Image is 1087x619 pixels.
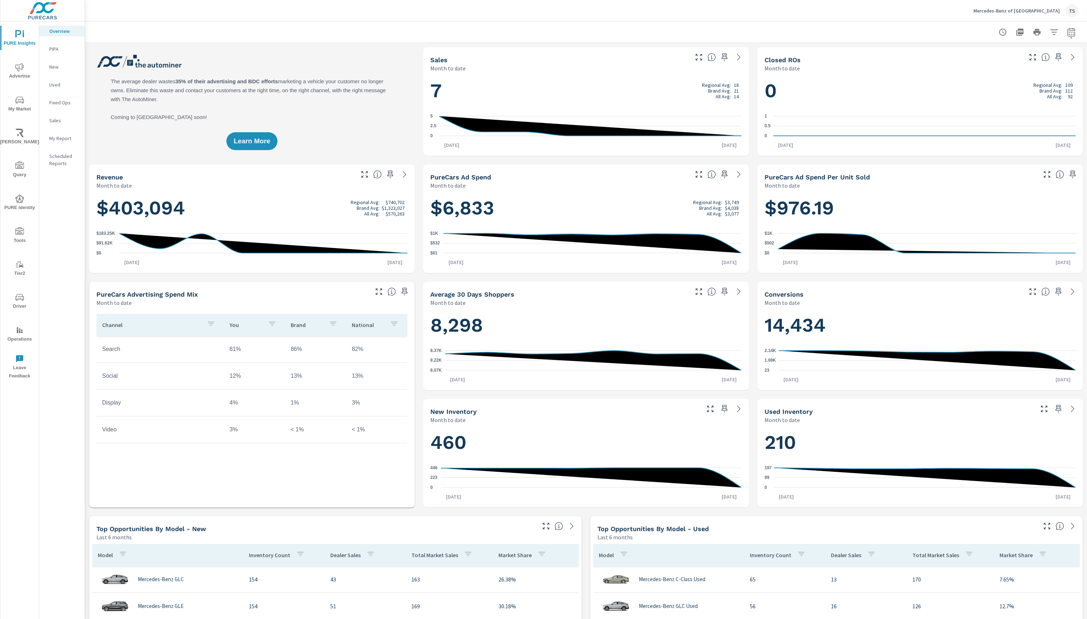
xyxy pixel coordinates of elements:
h5: Closed ROs [765,56,801,64]
td: 13% [346,367,407,385]
p: 21 [734,88,739,94]
p: All Avg: [716,94,731,99]
span: [PERSON_NAME] [2,129,37,146]
p: [DATE] [1051,376,1076,383]
p: Inventory Count [750,551,791,559]
td: 13% [285,367,346,385]
p: [DATE] [774,493,799,500]
button: Make Fullscreen [693,286,705,297]
p: [DATE] [1051,259,1076,266]
p: 16 [831,602,901,610]
div: Used [39,79,85,90]
p: Channel [102,321,201,328]
span: Number of vehicles sold by the dealership over the selected date range. [Source: This data is sou... [707,53,716,61]
span: Total sales revenue over the selected date range. [Source: This data is sourced from the dealer’s... [373,170,382,179]
td: 3% [224,421,285,439]
span: Save this to your personalized report [719,286,730,297]
span: Save this to your personalized report [399,286,410,297]
p: All Avg: [1047,94,1062,99]
a: See more details in report [733,286,745,297]
button: Make Fullscreen [1041,169,1053,180]
p: 7.65% [1000,575,1074,584]
p: Regional Avg: [702,82,731,88]
span: Tier2 [2,260,37,278]
p: $1,323,027 [382,205,405,211]
p: 18 [734,82,739,88]
a: See more details in report [1067,286,1078,297]
button: Make Fullscreen [1027,51,1038,63]
text: 8.07K [430,368,442,373]
text: 23 [765,368,770,373]
div: Overview [39,26,85,36]
span: Driver [2,293,37,311]
p: Regional Avg: [1033,82,1062,88]
p: $3,077 [725,211,739,217]
span: Number of Repair Orders Closed by the selected dealership group over the selected time range. [So... [1041,53,1050,61]
p: 12.7% [1000,602,1074,610]
span: PURE Insights [2,30,37,48]
text: $1K [765,231,772,236]
button: "Export Report to PDF" [1013,25,1027,39]
text: 2.5 [430,124,436,129]
p: 109 [1065,82,1073,88]
a: See more details in report [566,520,577,532]
span: Save this to your personalized report [1067,169,1078,180]
p: Last 6 months [96,533,132,541]
p: Brand Avg: [357,205,380,211]
button: Make Fullscreen [1038,403,1050,415]
button: Apply Filters [1047,25,1061,39]
button: Make Fullscreen [373,286,385,297]
td: 12% [224,367,285,385]
a: See more details in report [399,169,410,180]
p: [DATE] [439,142,464,149]
p: Month to date [96,181,132,190]
h5: PureCars Ad Spend Per Unit Sold [765,173,870,181]
p: Dealer Sales [330,551,361,559]
p: Mercedes-Benz of [GEOGRAPHIC_DATA] [973,8,1060,14]
p: Month to date [430,64,466,73]
p: My Report [49,135,79,142]
p: Month to date [430,416,466,424]
p: [DATE] [778,259,803,266]
p: 65 [750,575,820,584]
div: My Report [39,133,85,144]
p: PIPA [49,45,79,53]
p: $570,263 [386,211,405,217]
span: Leave Feedback [2,355,37,380]
span: Find the biggest opportunities within your model lineup by seeing how each model is selling in yo... [1056,522,1064,530]
span: Advertise [2,63,37,80]
p: Market Share [499,551,532,559]
span: This table looks at how you compare to the amount of budget you spend per channel as opposed to y... [387,287,396,296]
p: 170 [912,575,988,584]
text: 8.37K [430,348,442,353]
span: Query [2,162,37,179]
p: Market Share [1000,551,1033,559]
p: [DATE] [778,376,803,383]
p: Mercedes-Benz C-Class Used [639,576,705,583]
p: [DATE] [444,259,469,266]
td: 4% [224,394,285,412]
p: Overview [49,28,79,35]
text: 0 [765,133,767,138]
h1: 7 [430,79,741,103]
td: < 1% [285,421,346,439]
p: Mercedes-Benz GLE [138,603,184,609]
span: Save this to your personalized report [719,403,730,415]
span: Save this to your personalized report [1053,403,1064,415]
span: My Market [2,96,37,113]
button: Make Fullscreen [1041,520,1053,532]
a: See more details in report [733,403,745,415]
p: 112 [1065,88,1073,94]
h5: Top Opportunities by Model - New [96,525,206,533]
span: Save this to your personalized report [385,169,396,180]
td: Display [96,394,224,412]
text: $0 [765,251,770,256]
p: Brand Avg: [699,205,722,211]
h5: New Inventory [430,408,477,415]
span: A rolling 30 day total of daily Shoppers on the dealership website, averaged over the selected da... [707,287,716,296]
h5: Used Inventory [765,408,813,415]
h1: $6,833 [430,196,741,220]
td: 81% [224,340,285,358]
p: [DATE] [1051,493,1076,500]
td: 86% [285,340,346,358]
